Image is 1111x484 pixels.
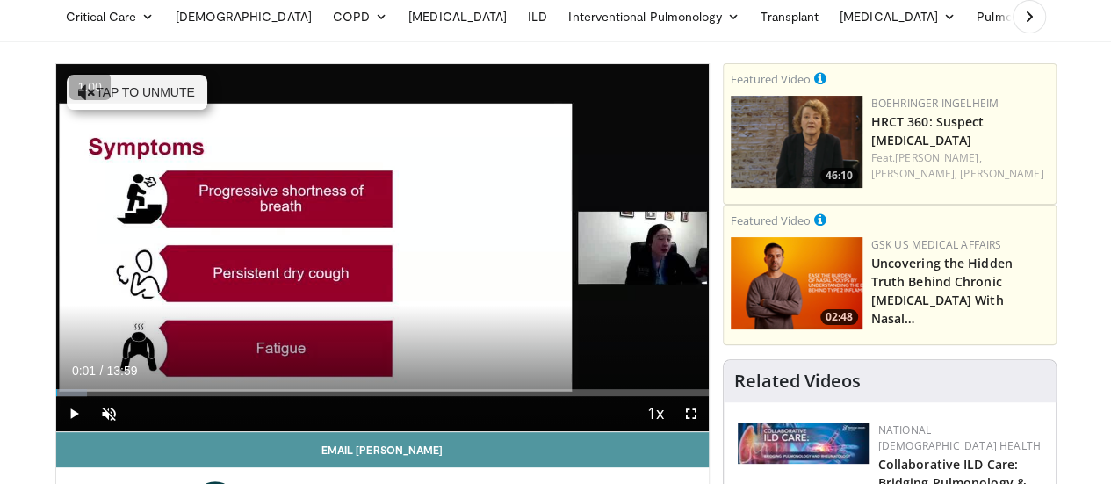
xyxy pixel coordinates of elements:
img: 7e341e47-e122-4d5e-9c74-d0a8aaff5d49.jpg.150x105_q85_autocrop_double_scale_upscale_version-0.2.jpg [738,423,869,464]
button: Playback Rate [638,396,674,431]
img: 8340d56b-4f12-40ce-8f6a-f3da72802623.png.150x105_q85_crop-smart_upscale.png [731,96,862,188]
a: [PERSON_NAME], [871,166,957,181]
div: Feat. [871,150,1049,182]
h4: Related Videos [734,371,861,392]
video-js: Video Player [56,64,709,432]
a: HRCT 360: Suspect [MEDICAL_DATA] [871,113,985,148]
span: 13:59 [106,364,137,378]
span: / [100,364,104,378]
button: Play [56,396,91,431]
a: 46:10 [731,96,862,188]
button: Tap to unmute [67,75,207,110]
a: Boehringer Ingelheim [871,96,999,111]
a: GSK US Medical Affairs [871,237,1002,252]
button: Fullscreen [674,396,709,431]
small: Featured Video [731,213,811,228]
div: Progress Bar [56,389,709,396]
a: 02:48 [731,237,862,329]
a: Uncovering the Hidden Truth Behind Chronic [MEDICAL_DATA] With Nasal… [871,255,1013,327]
img: d04c7a51-d4f2-46f9-936f-c139d13e7fbe.png.150x105_q85_crop-smart_upscale.png [731,237,862,329]
a: [PERSON_NAME] [960,166,1043,181]
span: 0:01 [72,364,96,378]
a: [PERSON_NAME], [895,150,981,165]
button: Unmute [91,396,126,431]
span: 02:48 [820,309,858,325]
a: National [DEMOGRAPHIC_DATA] Health [878,423,1041,453]
small: Featured Video [731,71,811,87]
a: Email [PERSON_NAME] [56,432,709,467]
span: 46:10 [820,168,858,184]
